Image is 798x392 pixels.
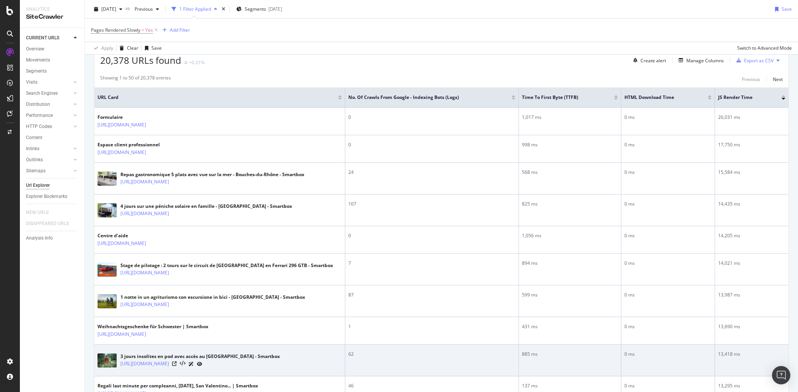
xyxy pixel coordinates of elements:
div: NEW URLS [26,209,49,217]
div: 13,295 ms [718,382,785,389]
div: Movements [26,56,50,64]
a: NEW URLS [26,209,56,217]
a: [URL][DOMAIN_NAME] [120,301,169,308]
div: Create alert [640,57,666,64]
div: Apply [101,45,113,51]
a: Distribution [26,100,72,109]
div: Search Engines [26,89,58,97]
span: URL Card [98,94,336,101]
a: Performance [26,112,72,120]
div: 13,690 ms [718,323,785,330]
a: CURRENT URLS [26,34,72,42]
div: 17,750 ms [718,141,785,148]
div: 14,205 ms [718,232,785,239]
button: Clear [117,42,138,54]
span: Previous [132,6,153,12]
div: 0 ms [624,201,712,207]
button: Export as CSV [733,54,774,66]
button: Add Filter [159,26,190,35]
a: URL Inspection [197,360,202,368]
div: HTTP Codes [26,123,52,131]
div: 894 ms [522,260,618,267]
a: Movements [26,56,79,64]
div: 137 ms [522,382,618,389]
div: 431 ms [522,323,618,330]
a: [URL][DOMAIN_NAME] [98,121,146,129]
div: Previous [742,76,760,83]
button: Previous [742,75,760,84]
a: HTTP Codes [26,123,72,131]
div: Analytics [26,6,78,13]
div: Clear [127,45,138,51]
div: Showing 1 to 50 of 20,378 entries [100,75,171,84]
div: 13,987 ms [718,292,785,298]
button: View HTML Source [180,361,185,366]
div: Explorer Bookmarks [26,193,67,201]
div: 0 [348,141,515,148]
div: Visits [26,78,37,86]
div: Distribution [26,100,50,109]
a: [URL][DOMAIN_NAME] [120,360,169,368]
div: 1 [348,323,515,330]
div: 568 ms [522,169,618,176]
a: Visits [26,78,72,86]
div: 4 jours sur une péniche solaire en famille - [GEOGRAPHIC_DATA] - Smartbox [120,203,292,210]
div: 14,021 ms [718,260,785,267]
div: Espace client professionnel [98,141,179,148]
span: Time To First Byte (TTFB) [522,94,603,101]
button: Create alert [630,54,666,66]
a: DISAPPEARED URLS [26,220,76,228]
div: Save [151,45,162,51]
div: Content [26,134,42,142]
div: 998 ms [522,141,618,148]
div: Analysis Info [26,234,53,242]
div: Inlinks [26,145,39,153]
a: Visit Online Page [172,361,177,366]
div: Export as CSV [744,57,774,64]
img: main image [98,172,117,186]
div: 107 [348,201,515,207]
span: Yes [145,25,153,36]
div: 0 ms [624,382,712,389]
div: Next [773,76,783,83]
div: 0 ms [624,114,712,121]
span: Segments [245,6,266,12]
div: 0 ms [624,323,712,330]
div: CURRENT URLS [26,34,59,42]
div: DISAPPEARED URLS [26,220,69,228]
div: 46 [348,382,515,389]
div: 26,031 ms [718,114,785,121]
div: 1 Filter Applied [179,6,211,12]
div: Weihnachtsgeschenke für Schwester | Smartbox [98,323,208,330]
a: [URL][DOMAIN_NAME] [120,178,169,186]
a: [URL][DOMAIN_NAME] [98,149,146,156]
div: 0 ms [624,292,712,298]
div: Performance [26,112,53,120]
div: 0 ms [624,260,712,267]
img: main image [98,203,117,218]
a: AI Url Details [189,360,194,368]
div: Switch to Advanced Mode [737,45,792,51]
a: [URL][DOMAIN_NAME] [98,240,146,247]
button: Next [773,75,783,84]
button: Apply [91,42,113,54]
div: [DATE] [268,6,282,12]
a: Search Engines [26,89,72,97]
span: No. of Crawls from Google - Indexing Bots (Logs) [348,94,500,101]
a: Analysis Info [26,234,79,242]
div: SiteCrawler [26,13,78,21]
span: 2025 Sep. 29th [101,6,116,12]
div: Save [782,6,792,12]
a: [URL][DOMAIN_NAME] [120,269,169,277]
div: Regali last minute per compleanni, [DATE], San Valentino... | Smartbox [98,382,258,389]
a: Inlinks [26,145,72,153]
div: 62 [348,351,515,358]
button: [DATE] [91,3,125,15]
div: 1 notte in un agriturismo con escursione in bici - [GEOGRAPHIC_DATA] - Smartbox [120,294,305,301]
div: 0 ms [624,141,712,148]
div: 24 [348,169,515,176]
a: Content [26,134,79,142]
div: Stage de pilotage : 2 tours sur le circuit de [GEOGRAPHIC_DATA] en Ferrari 296 GTB - Smartbox [120,262,333,269]
span: vs [125,5,132,11]
span: Pages Rendered Slowly [91,27,140,33]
